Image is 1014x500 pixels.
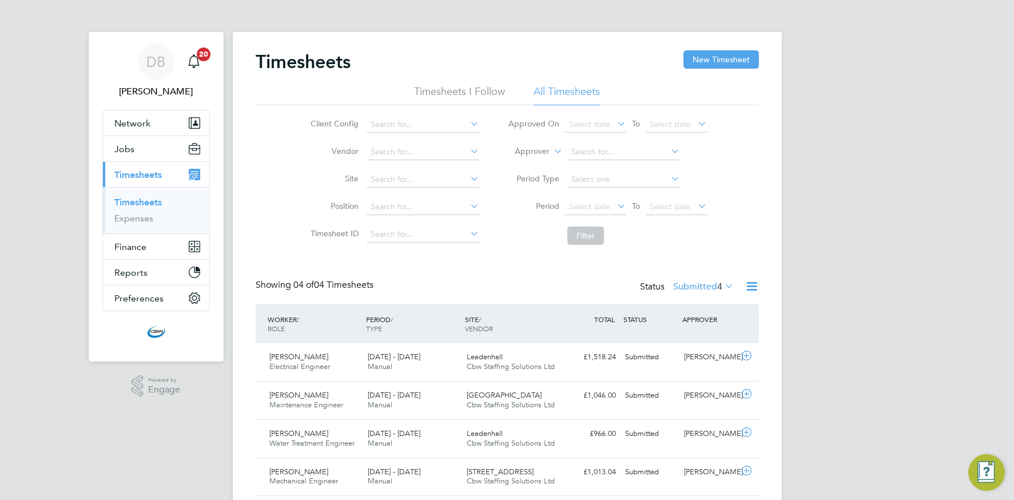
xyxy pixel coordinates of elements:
a: Expenses [114,213,153,224]
input: Search for... [567,144,680,160]
span: Finance [114,241,146,252]
div: SITE [462,309,561,339]
img: cbwstaffingsolutions-logo-retina.png [147,323,165,341]
li: All Timesheets [534,85,600,105]
span: / [297,315,299,324]
span: 04 Timesheets [293,279,373,291]
button: Network [103,110,209,136]
span: To [629,116,643,131]
span: Cbw Staffing Solutions Ltd [467,400,555,410]
span: 20 [197,47,210,61]
label: Timesheet ID [307,228,359,239]
span: [DATE] - [DATE] [368,390,420,400]
button: Filter [567,227,604,245]
a: Go to home page [102,323,210,341]
div: Submitted [621,386,680,405]
span: Manual [368,476,392,486]
span: Electrical Engineer [269,362,330,371]
span: / [479,315,481,324]
span: Cbw Staffing Solutions Ltd [467,476,555,486]
span: Timesheets [114,169,162,180]
div: [PERSON_NAME] [679,348,739,367]
div: [PERSON_NAME] [679,386,739,405]
input: Search for... [367,199,479,215]
div: PERIOD [363,309,462,339]
div: [PERSON_NAME] [679,463,739,482]
span: Engage [148,385,180,395]
span: 04 of [293,279,314,291]
div: £1,013.04 [561,463,621,482]
a: DB[PERSON_NAME] [102,43,210,98]
input: Search for... [367,227,479,243]
span: / [391,315,393,324]
div: Status [640,279,736,295]
a: Powered byEngage [132,375,180,397]
div: £1,046.00 [561,386,621,405]
input: Search for... [367,144,479,160]
div: Submitted [621,424,680,443]
a: Timesheets [114,197,162,208]
span: Reports [114,267,148,278]
div: Submitted [621,463,680,482]
label: Position [307,201,359,211]
h2: Timesheets [256,50,351,73]
button: Preferences [103,285,209,311]
span: [DATE] - [DATE] [368,467,420,477]
label: Submitted [673,281,734,292]
span: Preferences [114,293,164,304]
span: Leadenhall [467,428,503,438]
div: Submitted [621,348,680,367]
span: Manual [368,362,392,371]
span: Select date [650,119,691,129]
span: [PERSON_NAME] [269,352,328,362]
label: Client Config [307,118,359,129]
span: [PERSON_NAME] [269,467,328,477]
span: ROLE [268,324,285,333]
nav: Main navigation [89,32,224,362]
label: Approved On [508,118,559,129]
span: Manual [368,438,392,448]
input: Search for... [367,172,479,188]
span: [DATE] - [DATE] [368,352,420,362]
div: APPROVER [679,309,739,330]
label: Site [307,173,359,184]
label: Period Type [508,173,559,184]
label: Period [508,201,559,211]
span: [DATE] - [DATE] [368,428,420,438]
span: Maintenance Engineer [269,400,343,410]
span: Select date [569,201,610,212]
a: 20 [182,43,205,80]
span: Daniel Barber [102,85,210,98]
span: Manual [368,400,392,410]
button: Engage Resource Center [968,454,1005,491]
div: WORKER [265,309,364,339]
div: Timesheets [103,187,209,233]
span: VENDOR [465,324,493,333]
span: TOTAL [594,315,615,324]
div: £966.00 [561,424,621,443]
span: DB [146,54,165,69]
button: Finance [103,234,209,259]
span: Jobs [114,144,134,154]
div: STATUS [621,309,680,330]
span: Mechanical Engineer [269,476,338,486]
span: Cbw Staffing Solutions Ltd [467,362,555,371]
span: Water Treatment Engineer [269,438,355,448]
span: [PERSON_NAME] [269,428,328,438]
span: Select date [650,201,691,212]
span: [PERSON_NAME] [269,390,328,400]
button: Reports [103,260,209,285]
div: Showing [256,279,376,291]
span: [GEOGRAPHIC_DATA] [467,390,542,400]
input: Search for... [367,117,479,133]
span: Leadenhall [467,352,503,362]
button: Timesheets [103,162,209,187]
span: TYPE [366,324,382,333]
label: Vendor [307,146,359,156]
label: Approver [498,146,550,157]
span: Powered by [148,375,180,385]
span: Cbw Staffing Solutions Ltd [467,438,555,448]
span: 4 [717,281,722,292]
button: Jobs [103,136,209,161]
div: £1,518.24 [561,348,621,367]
